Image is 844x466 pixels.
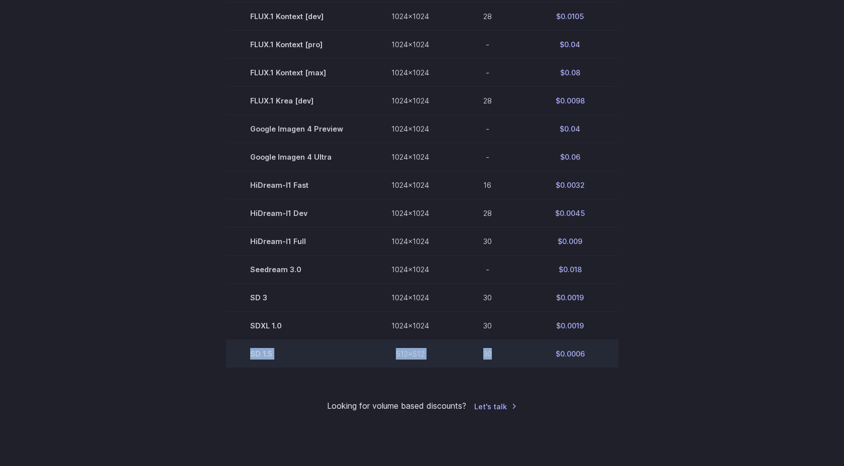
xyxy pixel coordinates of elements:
td: SDXL 1.0 [226,312,367,340]
td: $0.009 [522,227,618,256]
td: 30 [453,312,522,340]
td: 28 [453,2,522,30]
td: 1024x1024 [367,2,453,30]
td: 30 [453,340,522,368]
td: $0.0032 [522,171,618,199]
td: HiDream-I1 Dev [226,199,367,227]
td: 1024x1024 [367,199,453,227]
td: 512x512 [367,340,453,368]
td: - [453,58,522,86]
td: 1024x1024 [367,171,453,199]
a: Let's talk [474,401,517,412]
td: 1024x1024 [367,30,453,58]
td: - [453,30,522,58]
td: FLUX.1 Kontext [max] [226,58,367,86]
td: - [453,114,522,143]
td: $0.06 [522,143,618,171]
small: Looking for volume based discounts? [327,400,466,413]
td: $0.08 [522,58,618,86]
td: HiDream-I1 Fast [226,171,367,199]
td: $0.0045 [522,199,618,227]
td: - [453,143,522,171]
td: HiDream-I1 Full [226,227,367,256]
td: 1024x1024 [367,143,453,171]
td: SD 3 [226,284,367,312]
td: FLUX.1 Kontext [pro] [226,30,367,58]
td: 1024x1024 [367,86,453,114]
td: $0.0019 [522,312,618,340]
td: $0.04 [522,30,618,58]
td: 28 [453,86,522,114]
td: 1024x1024 [367,227,453,256]
td: $0.0098 [522,86,618,114]
td: SD 1.5 [226,340,367,368]
td: 1024x1024 [367,58,453,86]
td: $0.018 [522,256,618,284]
td: 30 [453,227,522,256]
td: 1024x1024 [367,256,453,284]
td: 1024x1024 [367,312,453,340]
td: FLUX.1 Kontext [dev] [226,2,367,30]
td: Seedream 3.0 [226,256,367,284]
td: $0.0019 [522,284,618,312]
td: $0.04 [522,114,618,143]
td: 16 [453,171,522,199]
td: 30 [453,284,522,312]
td: 28 [453,199,522,227]
td: 1024x1024 [367,114,453,143]
td: Google Imagen 4 Preview [226,114,367,143]
td: Google Imagen 4 Ultra [226,143,367,171]
td: $0.0105 [522,2,618,30]
td: $0.0006 [522,340,618,368]
td: FLUX.1 Krea [dev] [226,86,367,114]
td: 1024x1024 [367,284,453,312]
td: - [453,256,522,284]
